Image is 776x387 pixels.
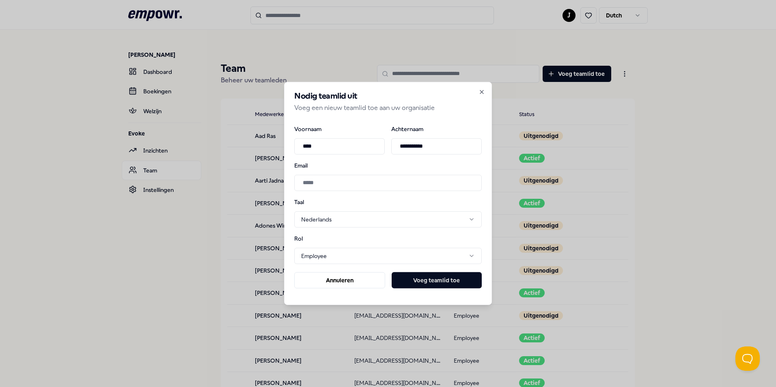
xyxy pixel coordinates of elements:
[391,126,482,131] label: Achternaam
[294,103,482,113] p: Voeg een nieuw teamlid toe aan uw organisatie
[294,126,385,131] label: Voornaam
[294,236,336,241] label: Rol
[294,92,482,100] h2: Nodig teamlid uit
[294,199,336,204] label: Taal
[294,162,482,168] label: Email
[294,272,385,288] button: Annuleren
[392,272,482,288] button: Voeg teamlid toe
